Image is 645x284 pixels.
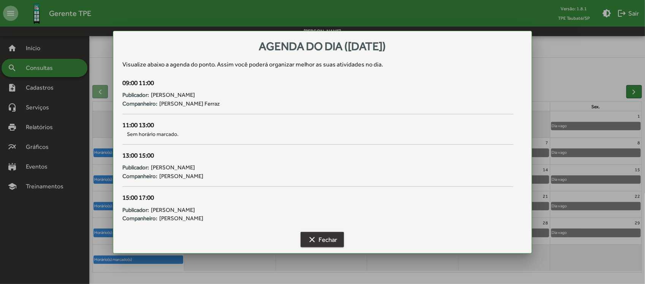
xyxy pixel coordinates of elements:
span: [PERSON_NAME] Ferraz [159,99,220,108]
strong: Publicador: [122,163,149,172]
strong: Companheiro: [122,99,157,108]
span: [PERSON_NAME] [159,214,203,223]
strong: Publicador: [122,91,149,99]
strong: Companheiro: [122,214,157,223]
span: [PERSON_NAME] [151,206,195,215]
strong: Publicador: [122,206,149,215]
mat-icon: clear [307,235,317,244]
strong: Companheiro: [122,172,157,181]
span: Fechar [307,233,337,246]
span: [PERSON_NAME] [151,91,195,99]
div: 09:00 11:00 [122,78,513,88]
div: 13:00 15:00 [122,151,513,161]
span: [PERSON_NAME] [151,163,195,172]
div: 11:00 13:00 [122,120,513,130]
span: Sem horário marcado. [122,130,513,138]
div: 15:00 17:00 [122,193,513,203]
span: Agenda do dia ([DATE]) [259,39,386,53]
div: Visualize abaixo a agenda do ponto . Assim você poderá organizar melhor as suas atividades no dia. [122,60,523,69]
span: [PERSON_NAME] [159,172,203,181]
button: Fechar [301,232,344,247]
